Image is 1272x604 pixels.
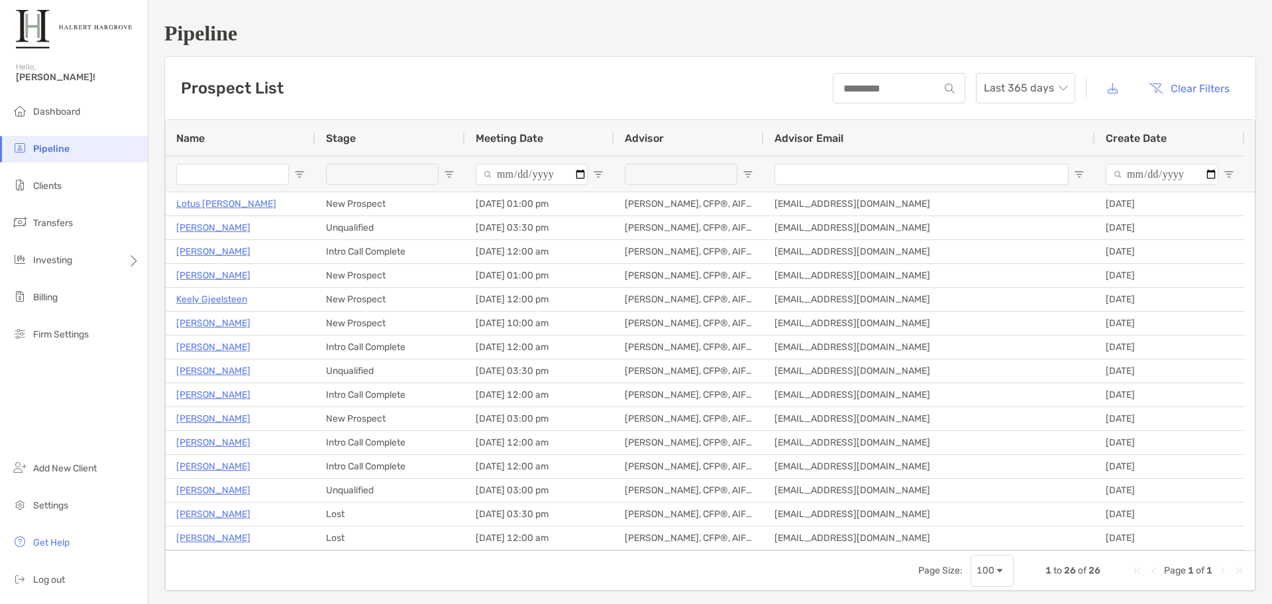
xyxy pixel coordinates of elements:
div: Page Size: [918,565,963,576]
div: New Prospect [315,192,465,215]
input: Meeting Date Filter Input [476,164,588,185]
a: [PERSON_NAME] [176,219,250,236]
div: New Prospect [315,264,465,287]
a: [PERSON_NAME] [176,363,250,379]
input: Advisor Email Filter Input [774,164,1069,185]
a: [PERSON_NAME] [176,434,250,451]
div: [DATE] 12:00 am [465,526,614,550]
div: [EMAIL_ADDRESS][DOMAIN_NAME] [764,431,1095,454]
img: investing icon [12,251,28,267]
button: Open Filter Menu [1224,169,1234,180]
div: [DATE] 12:00 am [465,431,614,454]
span: Log out [33,574,65,585]
div: [EMAIL_ADDRESS][DOMAIN_NAME] [764,240,1095,263]
div: Intro Call Complete [315,240,465,263]
div: [PERSON_NAME], CFP®, AIF® [614,216,764,239]
span: Last 365 days [984,74,1067,103]
span: of [1078,565,1086,576]
span: Dashboard [33,106,80,117]
img: input icon [945,84,955,93]
div: [DATE] [1095,216,1245,239]
div: [DATE] 01:00 pm [465,192,614,215]
img: get-help icon [12,534,28,550]
div: [EMAIL_ADDRESS][DOMAIN_NAME] [764,526,1095,550]
div: [DATE] [1095,455,1245,478]
span: Settings [33,500,68,511]
div: [DATE] [1095,240,1245,263]
button: Open Filter Menu [294,169,305,180]
a: Keely Gjeelsteen [176,291,247,308]
span: Clients [33,180,62,192]
div: Unqualified [315,216,465,239]
div: [DATE] 03:00 pm [465,479,614,502]
img: billing icon [12,288,28,304]
span: Investing [33,255,72,266]
div: Unqualified [315,479,465,502]
div: Intro Call Complete [315,431,465,454]
div: [EMAIL_ADDRESS][DOMAIN_NAME] [764,455,1095,478]
p: [PERSON_NAME] [176,506,250,522]
div: [EMAIL_ADDRESS][DOMAIN_NAME] [764,503,1095,526]
div: [DATE] [1095,359,1245,383]
p: [PERSON_NAME] [176,410,250,427]
div: Next Page [1218,566,1228,576]
a: [PERSON_NAME] [176,243,250,260]
img: firm-settings icon [12,326,28,341]
p: [PERSON_NAME] [176,482,250,499]
div: Lost [315,503,465,526]
div: New Prospect [315,312,465,335]
div: [DATE] 12:00 pm [465,288,614,311]
span: Add New Client [33,463,97,474]
div: [DATE] [1095,383,1245,406]
div: [DATE] 03:00 pm [465,407,614,430]
div: [PERSON_NAME], CFP®, AIF® [614,288,764,311]
div: Intro Call Complete [315,455,465,478]
div: [EMAIL_ADDRESS][DOMAIN_NAME] [764,264,1095,287]
div: [EMAIL_ADDRESS][DOMAIN_NAME] [764,216,1095,239]
a: [PERSON_NAME] [176,530,250,546]
div: Previous Page [1148,566,1159,576]
button: Open Filter Menu [444,169,454,180]
span: 1 [1206,565,1212,576]
div: [PERSON_NAME], CFP®, AIF® [614,407,764,430]
span: 26 [1088,565,1100,576]
div: [DATE] 12:00 am [465,383,614,406]
input: Create Date Filter Input [1106,164,1218,185]
p: [PERSON_NAME] [176,315,250,332]
span: to [1053,565,1062,576]
span: Name [176,132,205,145]
span: [PERSON_NAME]! [16,72,140,83]
div: [DATE] 10:00 am [465,312,614,335]
div: [DATE] [1095,479,1245,502]
span: 26 [1064,565,1076,576]
div: [DATE] [1095,335,1245,359]
div: [DATE] [1095,288,1245,311]
img: add_new_client icon [12,459,28,475]
div: 100 [977,565,994,576]
button: Clear Filters [1139,74,1240,103]
div: [PERSON_NAME], CFP®, AIF® [614,383,764,406]
img: Zoe Logo [16,5,132,53]
div: [EMAIL_ADDRESS][DOMAIN_NAME] [764,288,1095,311]
h3: Prospect List [181,79,284,97]
div: [EMAIL_ADDRESS][DOMAIN_NAME] [764,335,1095,359]
a: [PERSON_NAME] [176,458,250,475]
button: Open Filter Menu [743,169,753,180]
div: [EMAIL_ADDRESS][DOMAIN_NAME] [764,359,1095,383]
img: pipeline icon [12,140,28,156]
p: [PERSON_NAME] [176,387,250,403]
div: Intro Call Complete [315,335,465,359]
span: of [1196,565,1204,576]
img: settings icon [12,497,28,513]
span: Firm Settings [33,329,89,340]
img: dashboard icon [12,103,28,119]
a: [PERSON_NAME] [176,339,250,355]
img: transfers icon [12,214,28,230]
div: [DATE] 01:00 pm [465,264,614,287]
div: New Prospect [315,407,465,430]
